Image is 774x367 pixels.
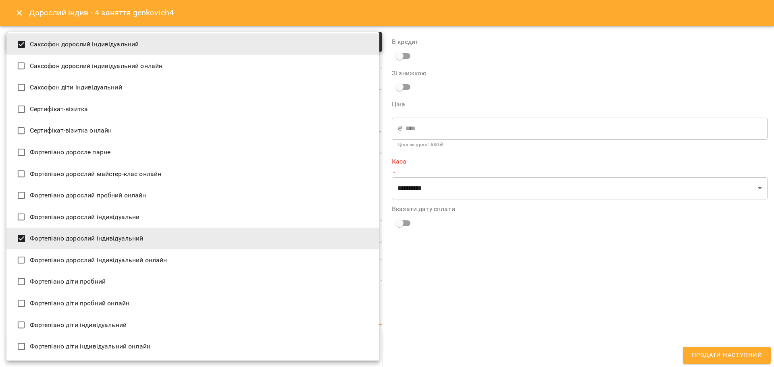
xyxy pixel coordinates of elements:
li: Саксофон дорослий індивідуальний онлайн [6,55,379,77]
li: Саксофон діти індивідуальний [6,77,379,98]
li: Фортепіано діти індивідуальний [6,314,379,336]
li: Фортепіано діти пробний [6,271,379,292]
li: Фортепіано діти індивідуальний онлайн [6,336,379,357]
li: Сертифікат-візитка [6,98,379,120]
li: Фортепіано доросле парне [6,141,379,163]
li: Саксофон дорослий індивідуальний [6,33,379,55]
li: Фортепіано дорослий майстер-клас онлайн [6,163,379,185]
li: Сертифікат-візитка онлайн [6,120,379,142]
li: Фортепіано дорослий пробний онлайн [6,185,379,206]
li: Фортепіано дорослий індивідуальний [6,228,379,249]
li: Фортепіано дорослий індивідуальни [6,206,379,228]
li: Фортепіано дорослий індивідуальний онлайн [6,249,379,271]
li: Фортепіано діти пробний онлайн [6,292,379,314]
